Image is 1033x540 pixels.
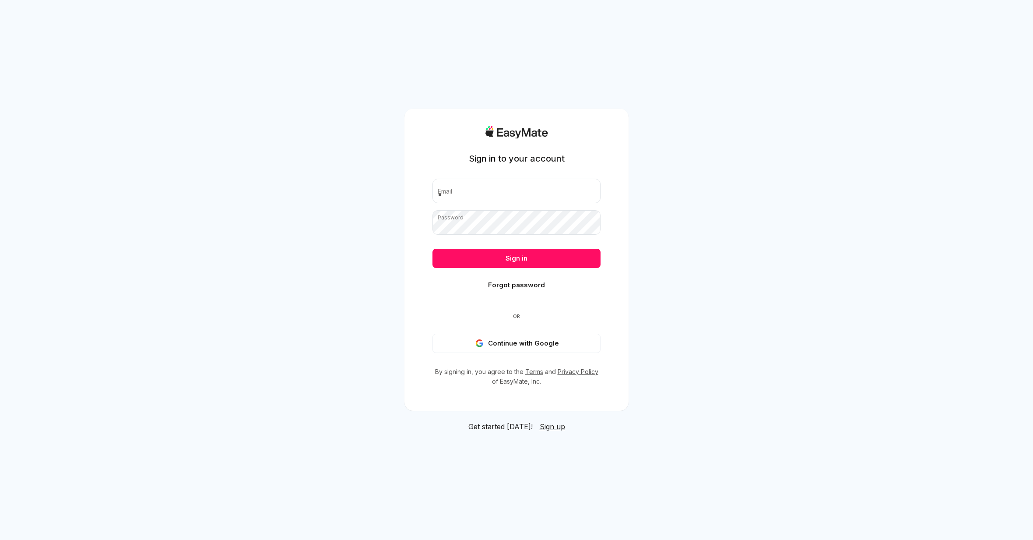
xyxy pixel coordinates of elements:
[432,367,601,386] p: By signing in, you agree to the and of EasyMate, Inc.
[468,421,533,432] span: Get started [DATE]!
[495,313,538,320] span: Or
[432,249,601,268] button: Sign in
[540,422,565,431] span: Sign up
[469,152,565,165] h1: Sign in to your account
[432,334,601,353] button: Continue with Google
[540,421,565,432] a: Sign up
[432,275,601,295] button: Forgot password
[558,368,598,375] a: Privacy Policy
[525,368,543,375] a: Terms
